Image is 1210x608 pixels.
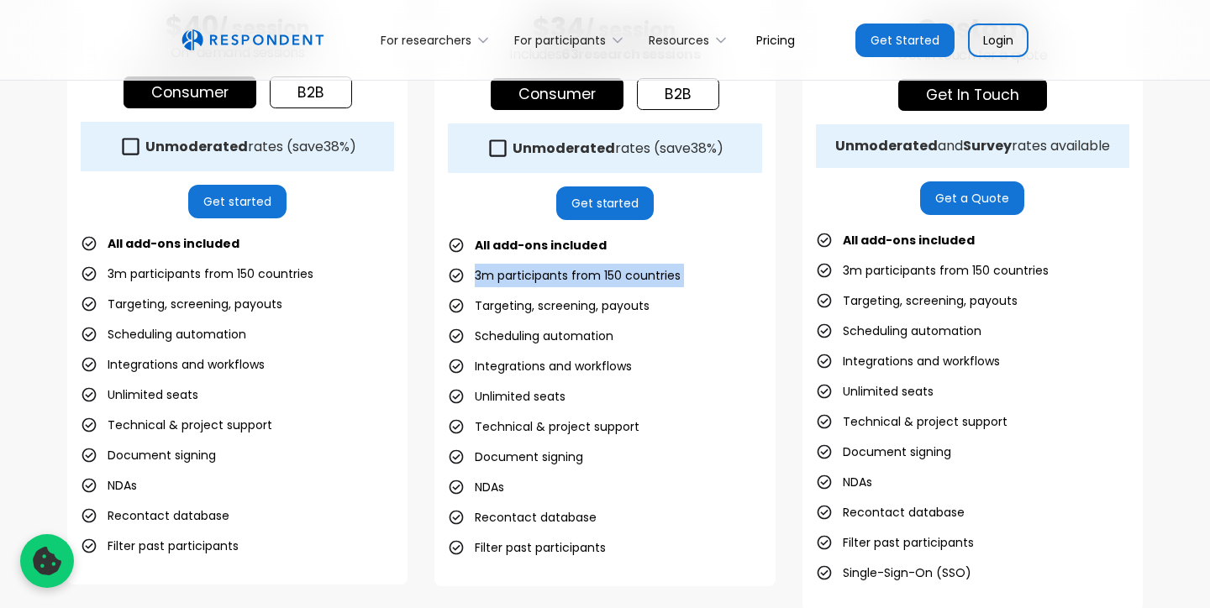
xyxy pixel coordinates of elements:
[816,470,872,494] li: NDAs
[816,380,934,403] li: Unlimited seats
[963,136,1012,155] strong: Survey
[188,185,287,218] a: Get started
[448,445,583,469] li: Document signing
[816,410,1007,433] li: Technical & project support
[181,29,324,51] img: Untitled UI logotext
[816,501,965,524] li: Recontact database
[505,20,639,60] div: For participants
[81,534,239,558] li: Filter past participants
[898,79,1047,111] a: get in touch
[816,289,1018,312] li: Targeting, screening, payouts
[448,415,639,438] li: Technical & project support
[835,136,938,155] strong: Unmoderated
[448,264,681,287] li: 3m participants from 150 countries
[843,232,975,249] strong: All add-ons included
[855,24,955,57] a: Get Started
[448,536,606,559] li: Filter past participants
[448,385,566,408] li: Unlimited seats
[145,139,356,155] div: rates (save )
[81,474,137,497] li: NDAs
[324,137,350,156] span: 38%
[743,20,808,60] a: Pricing
[475,237,607,254] strong: All add-ons included
[270,76,352,108] a: b2b
[835,138,1110,155] div: and rates available
[556,186,655,220] a: Get started
[448,324,613,348] li: Scheduling automation
[81,292,282,316] li: Targeting, screening, payouts
[108,235,239,252] strong: All add-ons included
[81,383,198,406] li: Unlimited seats
[920,181,1024,215] a: Get a Quote
[81,353,265,376] li: Integrations and workflows
[968,24,1028,57] a: Login
[448,294,650,317] li: Targeting, screening, payouts
[448,354,632,378] li: Integrations and workflows
[639,20,743,60] div: Resources
[81,504,229,527] li: Recontact database
[637,78,719,110] a: b2b
[145,137,248,156] strong: Unmoderated
[816,349,1000,373] li: Integrations and workflows
[514,32,606,49] div: For participants
[816,531,974,554] li: Filter past participants
[816,561,971,584] li: Single-Sign-On (SSO)
[491,78,623,110] a: Consumer
[448,506,597,529] li: Recontact database
[124,76,256,108] a: Consumer
[371,20,505,60] div: For researchers
[691,139,717,158] span: 38%
[81,443,216,467] li: Document signing
[381,32,471,49] div: For researchers
[448,475,504,499] li: NDAs
[649,32,709,49] div: Resources
[81,413,272,437] li: Technical & project support
[81,262,313,286] li: 3m participants from 150 countries
[513,140,723,157] div: rates (save )
[181,29,324,51] a: home
[816,440,951,464] li: Document signing
[513,139,615,158] strong: Unmoderated
[816,259,1049,282] li: 3m participants from 150 countries
[81,322,246,346] li: Scheduling automation
[816,319,981,343] li: Scheduling automation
